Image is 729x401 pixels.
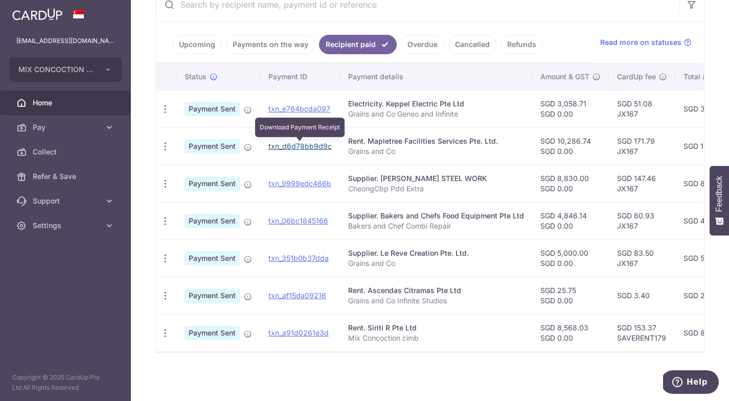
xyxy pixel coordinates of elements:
[609,277,675,314] td: SGD 3.40
[532,277,609,314] td: SGD 25.75 SGD 0.00
[255,118,345,137] div: Download Payment Receipt
[348,248,524,258] div: Supplier. Le Reve Creation Pte. Ltd.
[268,254,329,262] a: txn_351b0b37dda
[348,285,524,296] div: Rent. Ascendas Citramas Pte Ltd
[260,63,340,90] th: Payment ID
[33,171,100,182] span: Refer & Save
[348,99,524,109] div: Electricity. Keppel Electric Pte Ltd
[348,173,524,184] div: Supplier. [PERSON_NAME] STEEL WORK
[185,288,240,303] span: Payment Sent
[348,184,524,194] p: CheongCbp Pdd Extra
[617,72,656,82] span: CardUp fee
[348,323,524,333] div: Rent. Siriti R Pte Ltd
[348,296,524,306] p: Grains and Co Infinite Studios
[663,370,719,396] iframe: Opens a widget where you can find more information
[33,196,100,206] span: Support
[33,147,100,157] span: Collect
[268,104,330,113] a: txn_e764bcda097
[532,90,609,127] td: SGD 3,058.71 SGD 0.00
[185,176,240,191] span: Payment Sent
[609,239,675,277] td: SGD 83.50 JX167
[16,36,115,46] p: [EMAIL_ADDRESS][DOMAIN_NAME]
[268,216,328,225] a: txn_06bc1845166
[609,165,675,202] td: SGD 147.46 JX167
[532,239,609,277] td: SGD 5,000.00 SGD 0.00
[185,72,207,82] span: Status
[185,139,240,153] span: Payment Sent
[609,127,675,165] td: SGD 171.79 JX167
[33,98,100,108] span: Home
[226,35,315,54] a: Payments on the way
[9,57,122,82] button: MIX CONCOCTION PTE. LTD.
[185,326,240,340] span: Payment Sent
[448,35,496,54] a: Cancelled
[348,146,524,157] p: Grains and Co
[340,63,532,90] th: Payment details
[532,314,609,351] td: SGD 8,568.03 SGD 0.00
[532,165,609,202] td: SGD 8,830.00 SGD 0.00
[532,202,609,239] td: SGD 4,846.14 SGD 0.00
[401,35,444,54] a: Overdue
[540,72,589,82] span: Amount & GST
[532,127,609,165] td: SGD 10,286.74 SGD 0.00
[185,251,240,265] span: Payment Sent
[268,179,331,188] a: txn_9999edc466b
[268,291,326,300] a: txn_af15da09216
[348,333,524,343] p: Mix Concoction cimb
[609,90,675,127] td: SGD 51.08 JX167
[348,109,524,119] p: Grains and Co Geneo and Infinite
[185,102,240,116] span: Payment Sent
[715,176,724,212] span: Feedback
[268,142,332,150] a: txn_d6d78bb9d9c
[348,221,524,231] p: Bakers and Chef Combi Repair
[684,72,717,82] span: Total amt.
[33,122,100,132] span: Pay
[172,35,222,54] a: Upcoming
[609,314,675,351] td: SGD 153.37 SAVERENT179
[348,136,524,146] div: Rent. Mapletree Facilities Services Pte. Ltd.
[710,166,729,235] button: Feedback - Show survey
[348,258,524,269] p: Grains and Co
[33,220,100,231] span: Settings
[500,35,543,54] a: Refunds
[18,64,94,75] span: MIX CONCOCTION PTE. LTD.
[600,37,681,48] span: Read more on statuses
[185,214,240,228] span: Payment Sent
[319,35,397,54] a: Recipient paid
[12,8,62,20] img: CardUp
[348,211,524,221] div: Supplier. Bakers and Chefs Food Equipment Pte Ltd
[609,202,675,239] td: SGD 80.93 JX167
[600,37,692,48] a: Read more on statuses
[268,328,329,337] a: txn_a91d0261e3d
